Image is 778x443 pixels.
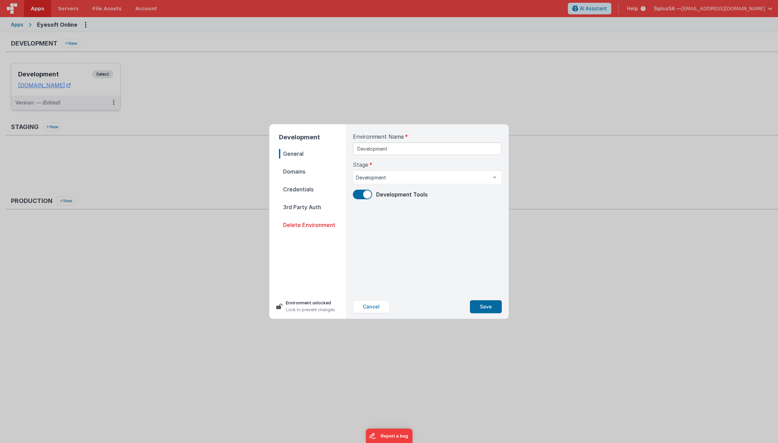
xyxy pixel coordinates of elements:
p: Environment unlocked [286,300,335,306]
button: Cancel [353,300,390,313]
span: 3rd Party Auth [279,202,346,212]
p: Lock to prevent changes [286,306,335,313]
span: Credentials [279,185,346,194]
span: Domains [279,167,346,176]
span: Development [356,174,488,181]
span: General [279,149,346,159]
span: Development Tools [376,191,428,198]
iframe: Marker.io feedback button [366,429,412,443]
span: Stage [353,161,368,169]
button: Save [470,300,502,313]
h2: Development [279,132,346,142]
span: Delete Environment [279,220,346,230]
span: Environment Name [353,132,404,141]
